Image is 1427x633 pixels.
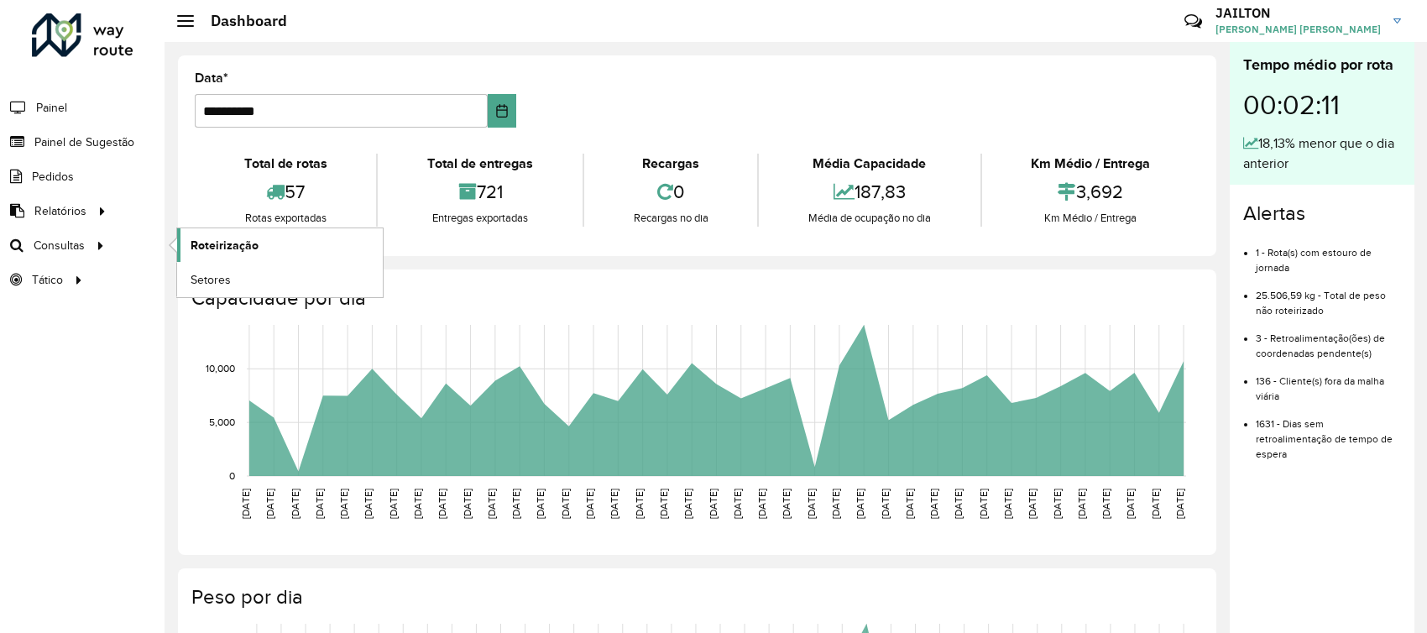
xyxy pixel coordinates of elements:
[382,174,578,210] div: 721
[1256,404,1401,462] li: 1631 - Dias sem retroalimentação de tempo de espera
[904,489,915,519] text: [DATE]
[32,271,63,289] span: Tático
[535,489,546,519] text: [DATE]
[584,489,595,519] text: [DATE]
[338,489,349,519] text: [DATE]
[609,489,619,519] text: [DATE]
[1256,275,1401,318] li: 25.506,59 kg - Total de peso não roteirizado
[1243,133,1401,174] div: 18,13% menor que o dia anterior
[177,263,383,296] a: Setores
[363,489,374,519] text: [DATE]
[682,489,693,519] text: [DATE]
[1256,318,1401,361] li: 3 - Retroalimentação(ões) de coordenadas pendente(s)
[191,237,259,254] span: Roteirização
[634,489,645,519] text: [DATE]
[1076,489,1087,519] text: [DATE]
[763,174,975,210] div: 187,83
[588,154,753,174] div: Recargas
[264,489,275,519] text: [DATE]
[1215,5,1381,21] h3: JAILTON
[756,489,767,519] text: [DATE]
[1174,489,1185,519] text: [DATE]
[1256,361,1401,404] li: 136 - Cliente(s) fora da malha viária
[229,470,235,481] text: 0
[206,363,235,374] text: 10,000
[388,489,399,519] text: [DATE]
[1243,201,1401,226] h4: Alertas
[588,210,753,227] div: Recargas no dia
[1243,76,1401,133] div: 00:02:11
[658,489,669,519] text: [DATE]
[199,154,372,174] div: Total de rotas
[462,489,473,519] text: [DATE]
[880,489,891,519] text: [DATE]
[986,154,1195,174] div: Km Médio / Entrega
[560,489,571,519] text: [DATE]
[986,174,1195,210] div: 3,692
[1175,3,1211,39] a: Contato Rápido
[382,210,578,227] div: Entregas exportadas
[928,489,939,519] text: [DATE]
[488,94,516,128] button: Choose Date
[191,286,1200,311] h4: Capacidade por dia
[1125,489,1136,519] text: [DATE]
[708,489,719,519] text: [DATE]
[486,489,497,519] text: [DATE]
[855,489,865,519] text: [DATE]
[177,228,383,262] a: Roteirização
[382,154,578,174] div: Total de entregas
[806,489,817,519] text: [DATE]
[986,210,1195,227] div: Km Médio / Entrega
[781,489,792,519] text: [DATE]
[588,174,753,210] div: 0
[34,202,86,220] span: Relatórios
[191,585,1200,609] h4: Peso por dia
[1027,489,1038,519] text: [DATE]
[1100,489,1111,519] text: [DATE]
[953,489,964,519] text: [DATE]
[240,489,251,519] text: [DATE]
[191,271,231,289] span: Setores
[1052,489,1063,519] text: [DATE]
[412,489,423,519] text: [DATE]
[763,154,975,174] div: Média Capacidade
[830,489,841,519] text: [DATE]
[1243,54,1401,76] div: Tempo médio por rota
[195,68,228,88] label: Data
[194,12,287,30] h2: Dashboard
[1002,489,1013,519] text: [DATE]
[36,99,67,117] span: Painel
[199,210,372,227] div: Rotas exportadas
[763,210,975,227] div: Média de ocupação no dia
[290,489,301,519] text: [DATE]
[1150,489,1161,519] text: [DATE]
[436,489,447,519] text: [DATE]
[34,237,85,254] span: Consultas
[199,174,372,210] div: 57
[209,416,235,427] text: 5,000
[1256,233,1401,275] li: 1 - Rota(s) com estouro de jornada
[1215,22,1381,37] span: [PERSON_NAME] [PERSON_NAME]
[732,489,743,519] text: [DATE]
[34,133,134,151] span: Painel de Sugestão
[32,168,74,186] span: Pedidos
[978,489,989,519] text: [DATE]
[510,489,521,519] text: [DATE]
[314,489,325,519] text: [DATE]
